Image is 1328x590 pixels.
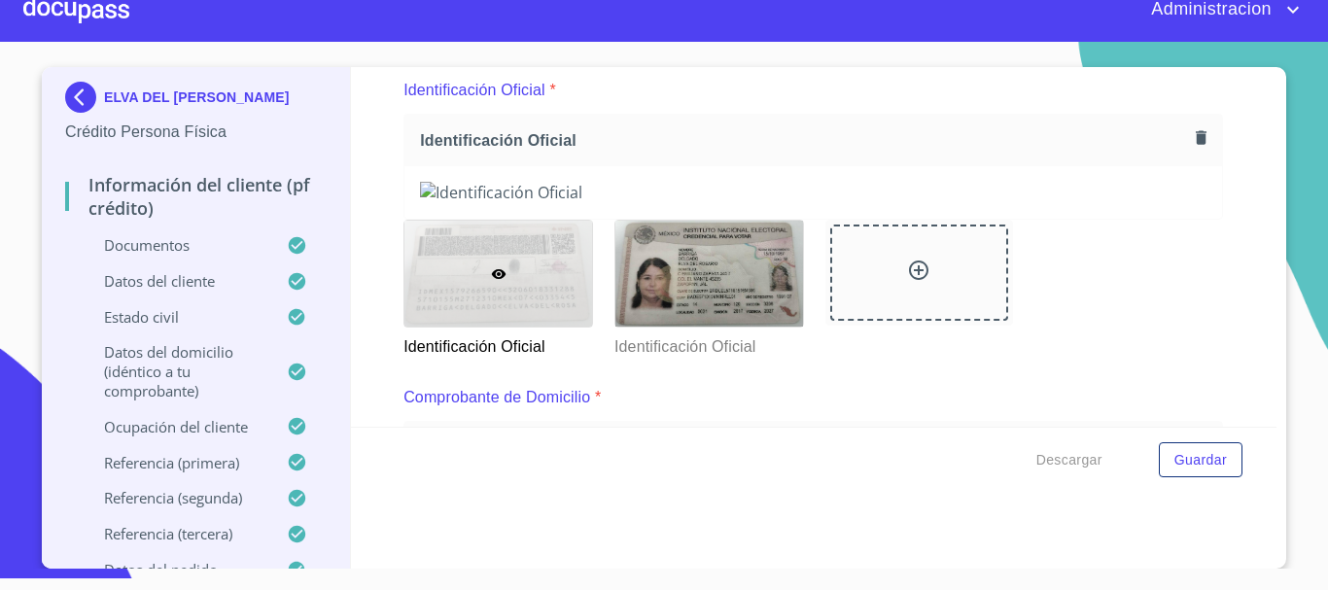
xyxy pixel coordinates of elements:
[65,488,287,507] p: Referencia (segunda)
[65,417,287,436] p: Ocupación del Cliente
[65,342,287,400] p: Datos del domicilio (idéntico a tu comprobante)
[65,271,287,291] p: Datos del cliente
[65,307,287,327] p: Estado Civil
[1174,448,1227,472] span: Guardar
[65,82,327,121] div: ELVA DEL [PERSON_NAME]
[403,386,590,409] p: Comprobante de Domicilio
[65,82,104,113] img: Docupass spot blue
[420,182,1206,203] img: Identificación Oficial
[1036,448,1102,472] span: Descargar
[65,173,327,220] p: Información del cliente (PF crédito)
[65,453,287,472] p: Referencia (primera)
[615,221,803,327] img: Identificación Oficial
[420,130,1188,151] span: Identificación Oficial
[65,121,327,144] p: Crédito Persona Física
[65,235,287,255] p: Documentos
[65,560,287,579] p: Datos del pedido
[403,79,545,102] p: Identificación Oficial
[104,89,290,105] p: ELVA DEL [PERSON_NAME]
[1029,442,1110,478] button: Descargar
[614,328,802,359] p: Identificación Oficial
[403,328,591,359] p: Identificación Oficial
[1159,442,1242,478] button: Guardar
[65,524,287,543] p: Referencia (tercera)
